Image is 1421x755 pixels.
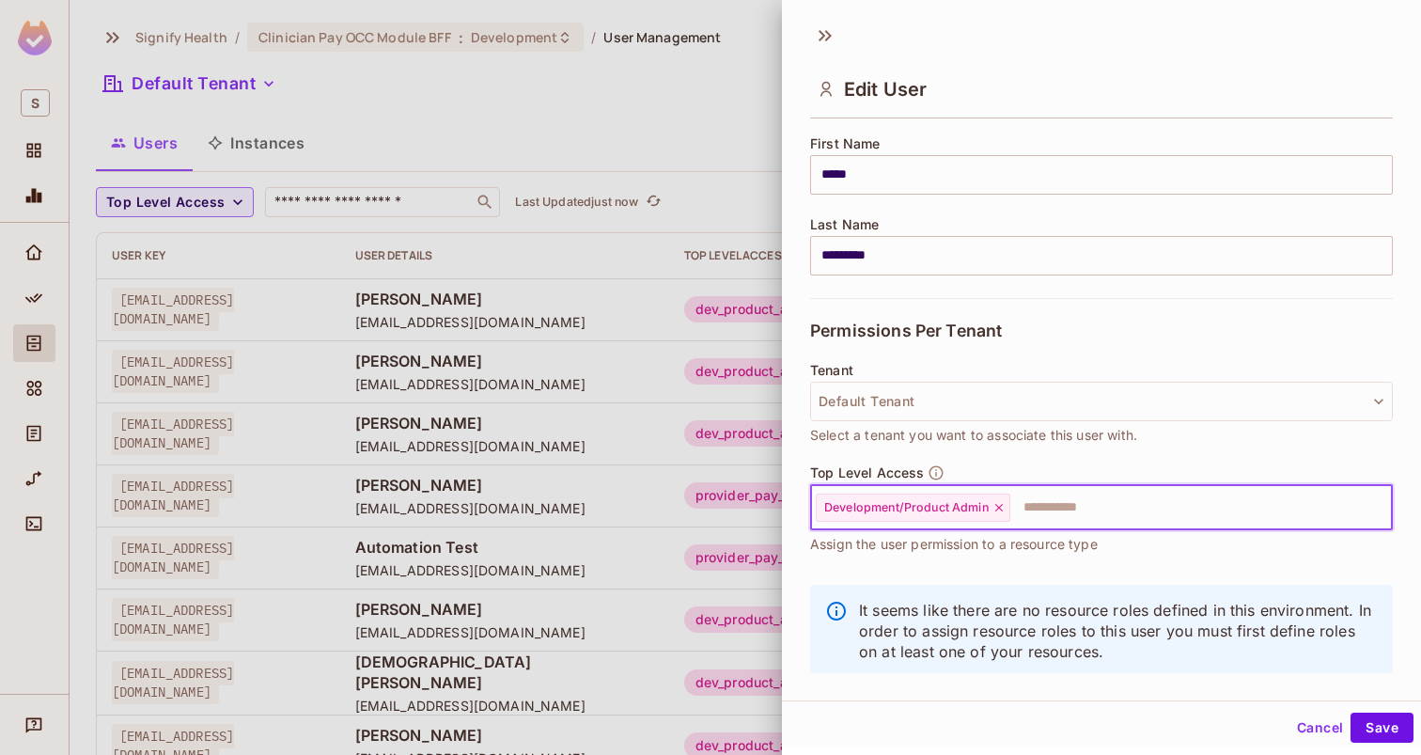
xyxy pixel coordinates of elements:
span: Top Level Access [810,465,924,480]
span: Development/Product Admin [824,500,989,515]
span: First Name [810,136,881,151]
span: Last Name [810,217,879,232]
button: Save [1351,713,1413,743]
span: Tenant [810,363,853,378]
span: Permissions Per Tenant [810,322,1002,340]
span: Assign the user permission to a resource type [810,534,1098,555]
button: Open [1382,505,1386,509]
span: Edit User [844,78,927,101]
button: Default Tenant [810,382,1393,421]
button: Cancel [1289,713,1351,743]
p: It seems like there are no resource roles defined in this environment. In order to assign resourc... [859,600,1378,662]
span: Select a tenant you want to associate this user with. [810,425,1137,446]
div: Development/Product Admin [816,494,1010,522]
